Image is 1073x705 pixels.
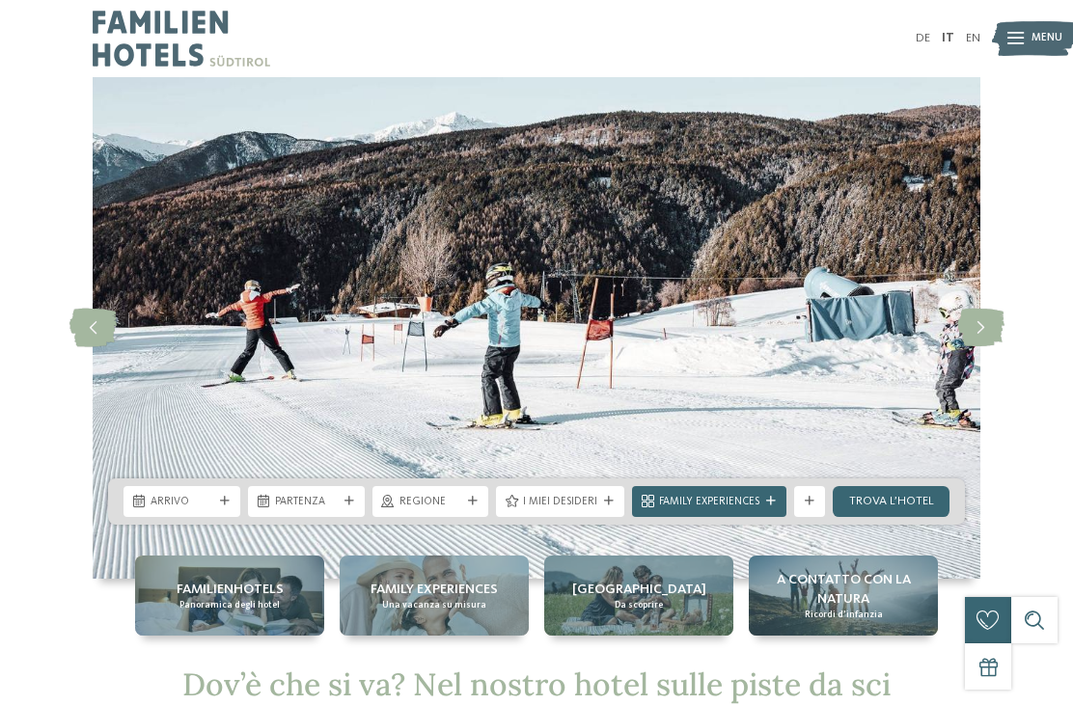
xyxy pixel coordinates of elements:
span: Una vacanza su misura [382,599,486,611]
span: Family Experiences [659,495,759,510]
a: Hotel sulle piste da sci per bambini: divertimento senza confini A contatto con la natura Ricordi... [749,556,938,636]
a: DE [916,32,930,44]
a: trova l’hotel [833,486,949,517]
span: Regione [399,495,462,510]
span: Family experiences [371,580,498,599]
span: Ricordi d’infanzia [805,609,883,621]
span: A contatto con la natura [757,570,930,609]
span: [GEOGRAPHIC_DATA] [572,580,706,599]
span: Partenza [275,495,338,510]
span: I miei desideri [523,495,597,510]
a: IT [942,32,954,44]
span: Menu [1032,31,1062,46]
img: Hotel sulle piste da sci per bambini: divertimento senza confini [93,77,980,579]
a: Hotel sulle piste da sci per bambini: divertimento senza confini Family experiences Una vacanza s... [340,556,529,636]
a: EN [966,32,980,44]
span: Familienhotels [177,580,284,599]
a: Hotel sulle piste da sci per bambini: divertimento senza confini [GEOGRAPHIC_DATA] Da scoprire [544,556,733,636]
span: Arrivo [151,495,213,510]
span: Da scoprire [615,599,663,611]
span: Panoramica degli hotel [179,599,280,611]
a: Hotel sulle piste da sci per bambini: divertimento senza confini Familienhotels Panoramica degli ... [135,556,324,636]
